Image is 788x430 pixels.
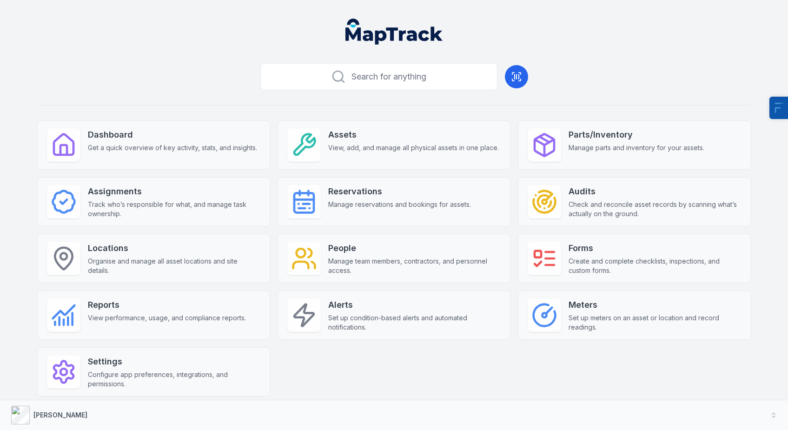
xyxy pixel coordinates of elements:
[569,128,704,141] strong: Parts/Inventory
[88,128,257,141] strong: Dashboard
[33,411,87,419] strong: [PERSON_NAME]
[37,120,270,170] a: DashboardGet a quick overview of key activity, stats, and insights.
[37,291,270,340] a: ReportsView performance, usage, and compliance reports.
[328,298,501,311] strong: Alerts
[569,200,741,218] span: Check and reconcile asset records by scanning what’s actually on the ground.
[518,120,751,170] a: Parts/InventoryManage parts and inventory for your assets.
[328,128,499,141] strong: Assets
[331,19,458,45] nav: Global
[328,185,471,198] strong: Reservations
[88,200,260,218] span: Track who’s responsible for what, and manage task ownership.
[569,313,741,332] span: Set up meters on an asset or location and record readings.
[351,70,426,83] span: Search for anything
[88,370,260,389] span: Configure app preferences, integrations, and permissions.
[88,355,260,368] strong: Settings
[88,257,260,275] span: Organise and manage all asset locations and site details.
[328,143,499,152] span: View, add, and manage all physical assets in one place.
[88,298,246,311] strong: Reports
[88,242,260,255] strong: Locations
[518,291,751,340] a: MetersSet up meters on an asset or location and record readings.
[278,120,510,170] a: AssetsView, add, and manage all physical assets in one place.
[518,234,751,283] a: FormsCreate and complete checklists, inspections, and custom forms.
[37,347,270,397] a: SettingsConfigure app preferences, integrations, and permissions.
[278,177,510,226] a: ReservationsManage reservations and bookings for assets.
[569,185,741,198] strong: Audits
[88,185,260,198] strong: Assignments
[37,177,270,226] a: AssignmentsTrack who’s responsible for what, and manage task ownership.
[569,143,704,152] span: Manage parts and inventory for your assets.
[569,242,741,255] strong: Forms
[37,234,270,283] a: LocationsOrganise and manage all asset locations and site details.
[278,291,510,340] a: AlertsSet up condition-based alerts and automated notifications.
[328,242,501,255] strong: People
[260,63,497,90] button: Search for anything
[278,234,510,283] a: PeopleManage team members, contractors, and personnel access.
[88,143,257,152] span: Get a quick overview of key activity, stats, and insights.
[569,298,741,311] strong: Meters
[88,313,246,323] span: View performance, usage, and compliance reports.
[569,257,741,275] span: Create and complete checklists, inspections, and custom forms.
[518,177,751,226] a: AuditsCheck and reconcile asset records by scanning what’s actually on the ground.
[328,313,501,332] span: Set up condition-based alerts and automated notifications.
[328,257,501,275] span: Manage team members, contractors, and personnel access.
[328,200,471,209] span: Manage reservations and bookings for assets.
